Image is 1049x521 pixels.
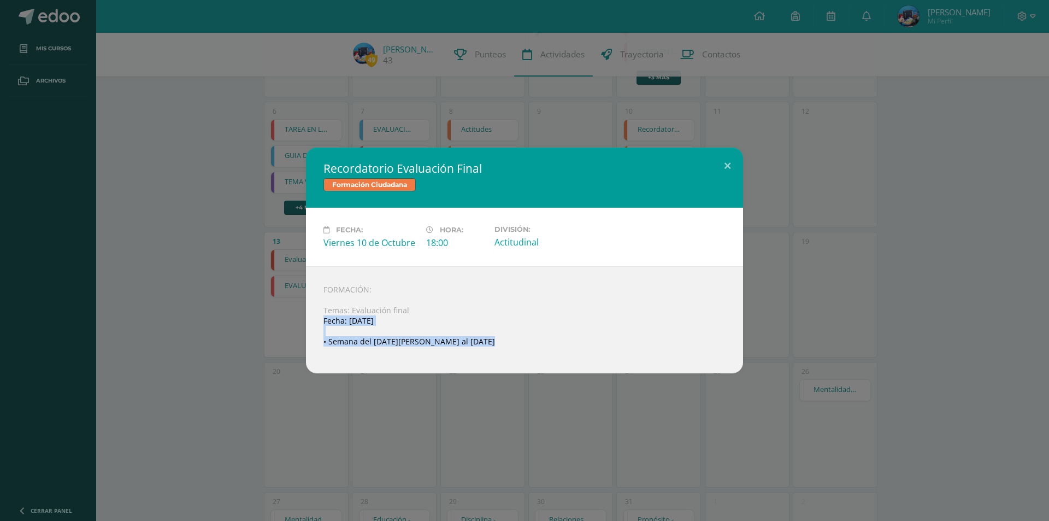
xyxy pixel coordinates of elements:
[323,178,416,191] span: Formación Ciudadana
[712,148,743,185] button: Close (Esc)
[323,161,726,176] h2: Recordatorio Evaluación Final
[440,226,463,234] span: Hora:
[426,237,486,249] div: 18:00
[336,226,363,234] span: Fecha:
[306,266,743,373] div: FORMACIÓN: Temas: Evaluación final Fecha: [DATE] • Semana del [DATE][PERSON_NAME] al [DATE]
[494,225,588,233] label: División:
[494,236,588,248] div: Actitudinal
[323,237,417,249] div: Viernes 10 de Octubre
